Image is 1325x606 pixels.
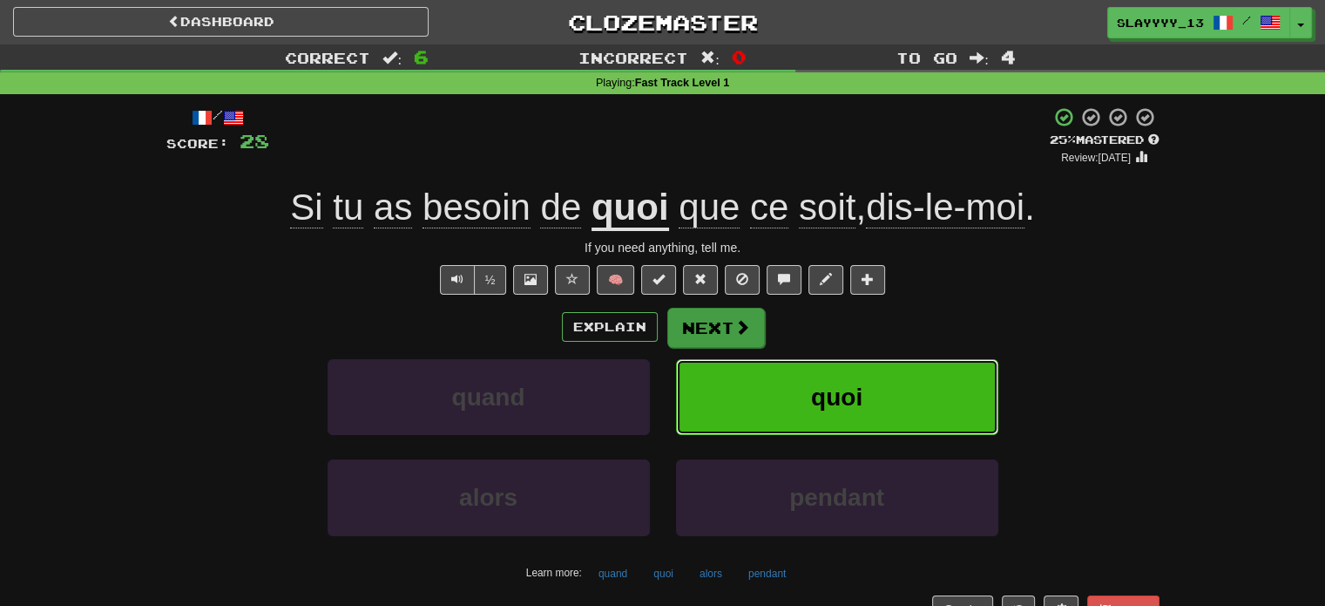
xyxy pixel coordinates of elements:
a: Clozemaster [455,7,870,37]
u: quoi [592,187,669,231]
small: Learn more: [526,567,582,579]
button: Next [667,308,765,348]
button: Show image (alt+x) [513,265,548,295]
button: quoi [676,359,998,435]
span: Score: [166,136,229,151]
div: Mastered [1050,133,1159,148]
span: soit [799,187,855,228]
span: Correct [285,49,370,66]
span: quand [452,384,525,411]
a: Dashboard [13,7,429,37]
button: Explain [562,312,658,342]
span: 28 [240,130,269,152]
span: 6 [414,46,429,67]
button: Favorite sentence (alt+f) [555,265,590,295]
span: / [1242,14,1251,26]
button: quand [328,359,650,435]
button: Add to collection (alt+a) [850,265,885,295]
strong: Fast Track Level 1 [635,77,730,89]
button: Play sentence audio (ctl+space) [440,265,475,295]
span: besoin [423,187,531,228]
span: quoi [811,384,862,411]
span: Si [290,187,322,228]
button: Reset to 0% Mastered (alt+r) [683,265,718,295]
a: slayyyy_13 / [1107,7,1290,38]
span: de [540,187,581,228]
span: que [679,187,740,228]
div: Text-to-speech controls [436,265,507,295]
span: Incorrect [578,49,688,66]
span: slayyyy_13 [1117,15,1204,31]
button: pendant [676,460,998,535]
button: quand [589,561,637,587]
span: : [700,51,720,65]
button: quoi [644,561,683,587]
button: Set this sentence to 100% Mastered (alt+m) [641,265,676,295]
span: , . [669,187,1035,228]
span: alors [459,484,517,511]
span: 25 % [1050,133,1076,146]
button: Discuss sentence (alt+u) [767,265,801,295]
button: alors [690,561,732,587]
span: dis-le-moi [866,187,1024,228]
span: 0 [732,46,747,67]
span: as [374,187,412,228]
span: : [382,51,402,65]
span: tu [333,187,363,228]
span: : [970,51,989,65]
button: alors [328,460,650,535]
span: To go [896,49,957,66]
div: If you need anything, tell me. [166,239,1159,256]
div: / [166,106,269,128]
span: 4 [1001,46,1016,67]
button: pendant [739,561,795,587]
button: 🧠 [597,265,634,295]
small: Review: [DATE] [1061,152,1131,164]
button: ½ [474,265,507,295]
button: Ignore sentence (alt+i) [725,265,760,295]
span: pendant [789,484,884,511]
button: Edit sentence (alt+d) [808,265,843,295]
span: ce [750,187,788,228]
